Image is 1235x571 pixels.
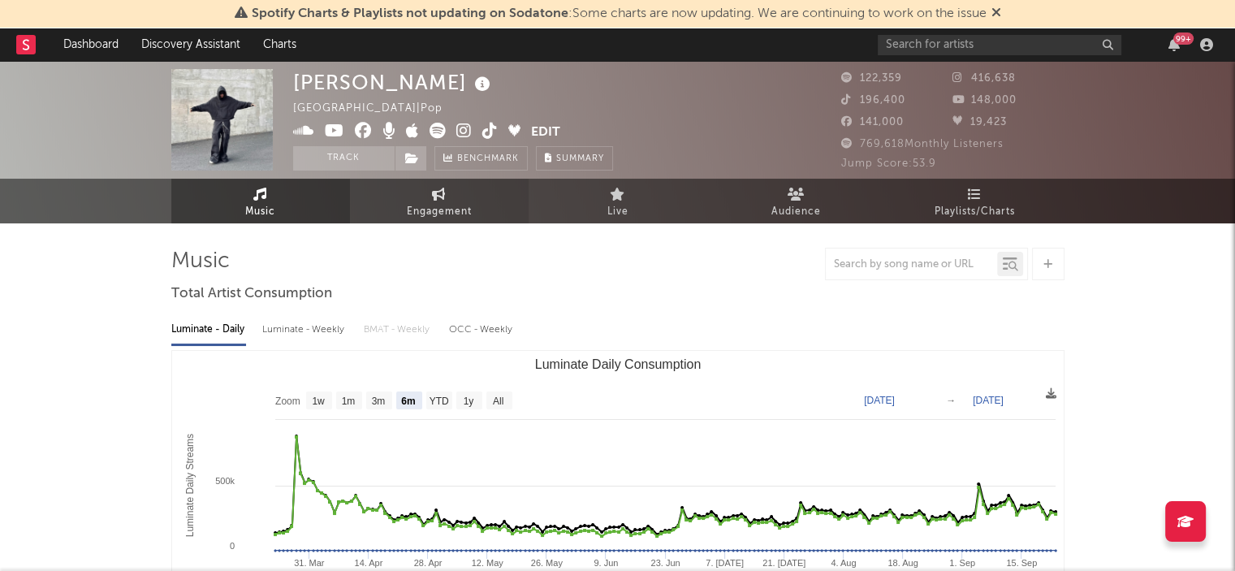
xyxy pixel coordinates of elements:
a: Discovery Assistant [130,28,252,61]
text: 9. Jun [594,558,618,568]
text: → [946,395,956,406]
span: 19,423 [952,117,1007,128]
a: Benchmark [434,146,528,171]
text: 0 [229,541,234,551]
text: 12. May [471,558,503,568]
input: Search by song name or URL [826,258,997,271]
span: 416,638 [952,73,1016,84]
a: Playlists/Charts [886,179,1064,223]
text: 1m [341,396,355,407]
span: Summary [556,154,604,163]
span: Audience [771,202,821,222]
text: 31. Mar [294,558,325,568]
button: Track [293,146,395,171]
span: Live [607,202,628,222]
a: Charts [252,28,308,61]
button: Summary [536,146,613,171]
text: Luminate Daily Consumption [534,357,701,371]
text: Zoom [275,396,300,407]
span: Spotify Charts & Playlists not updating on Sodatone [252,7,568,20]
text: 6m [401,396,415,407]
input: Search for artists [878,35,1121,55]
span: 122,359 [841,73,902,84]
span: Total Artist Consumption [171,284,332,304]
div: [GEOGRAPHIC_DATA] | Pop [293,99,461,119]
text: 23. Jun [650,558,680,568]
text: 1y [463,396,473,407]
text: 3m [371,396,385,407]
text: [DATE] [973,395,1004,406]
div: OCC - Weekly [449,316,514,344]
div: [PERSON_NAME] [293,69,494,96]
div: Luminate - Daily [171,316,246,344]
text: 1. Sep [949,558,975,568]
span: 196,400 [841,95,905,106]
text: [DATE] [864,395,895,406]
text: All [492,396,503,407]
text: 1w [312,396,325,407]
button: 99+ [1168,38,1180,51]
span: : Some charts are now updating. We are continuing to work on the issue [252,7,987,20]
text: 15. Sep [1006,558,1037,568]
text: 18. Aug [887,558,918,568]
div: 99 + [1173,32,1194,45]
span: Playlists/Charts [935,202,1015,222]
a: Music [171,179,350,223]
text: 7. [DATE] [706,558,744,568]
span: Music [245,202,275,222]
span: 141,000 [841,117,904,128]
div: Luminate - Weekly [262,316,348,344]
a: Audience [707,179,886,223]
text: Luminate Daily Streams [184,434,196,537]
span: Dismiss [991,7,1001,20]
text: 21. [DATE] [762,558,805,568]
text: 14. Apr [354,558,382,568]
text: YTD [429,396,448,407]
text: 28. Apr [413,558,442,568]
span: 148,000 [952,95,1017,106]
a: Dashboard [52,28,130,61]
a: Live [529,179,707,223]
text: 4. Aug [831,558,856,568]
span: Jump Score: 53.9 [841,158,936,169]
span: Engagement [407,202,472,222]
span: Benchmark [457,149,519,169]
span: 769,618 Monthly Listeners [841,139,1004,149]
text: 500k [215,476,235,486]
text: 26. May [530,558,563,568]
button: Edit [531,123,560,143]
a: Engagement [350,179,529,223]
